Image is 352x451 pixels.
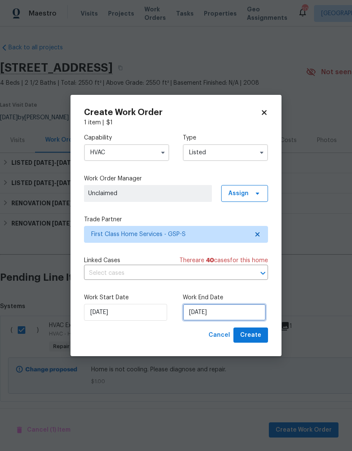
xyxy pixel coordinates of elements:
[84,267,244,280] input: Select cases
[84,134,169,142] label: Capability
[106,120,113,126] span: $ 1
[84,304,167,321] input: M/D/YYYY
[257,267,269,279] button: Open
[233,328,268,343] button: Create
[183,134,268,142] label: Type
[205,328,233,343] button: Cancel
[206,258,214,263] span: 40
[84,215,268,224] label: Trade Partner
[183,304,266,321] input: M/D/YYYY
[84,108,260,117] h2: Create Work Order
[91,230,249,239] span: First Class Home Services - GSP-S
[84,293,169,302] label: Work Start Date
[183,293,268,302] label: Work End Date
[84,256,120,265] span: Linked Cases
[88,189,208,198] span: Unclaimed
[84,174,268,183] label: Work Order Manager
[240,330,261,341] span: Create
[179,256,268,265] span: There are case s for this home
[158,148,168,158] button: Show options
[208,330,230,341] span: Cancel
[228,189,249,198] span: Assign
[257,148,267,158] button: Show options
[84,144,169,161] input: Select...
[84,118,268,127] div: 1 item |
[183,144,268,161] input: Select...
